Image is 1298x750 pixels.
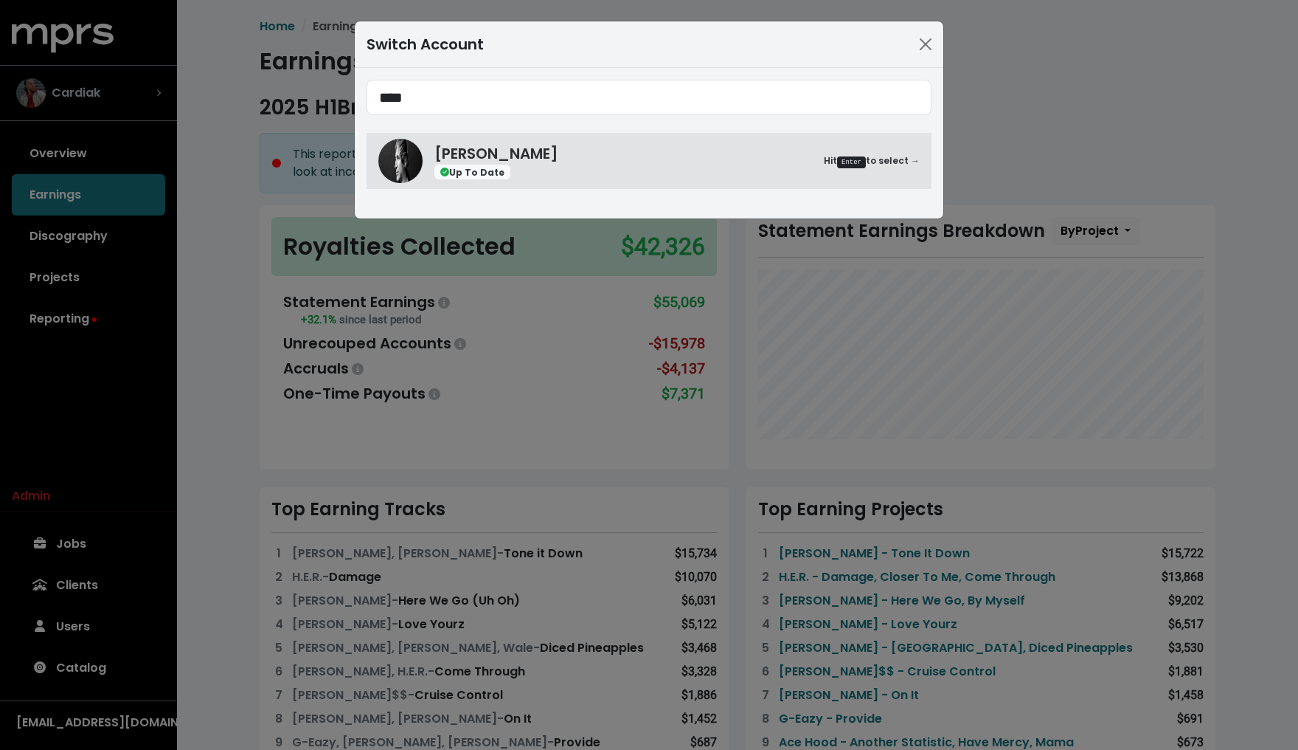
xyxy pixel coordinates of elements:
[378,139,423,183] img: Paul Harris
[367,33,484,55] div: Switch Account
[914,32,937,56] button: Close
[367,80,931,115] input: Search accounts
[367,133,931,189] a: Paul Harris[PERSON_NAME]Up To DateHitEnterto select →
[824,154,920,168] small: Hit to select →
[434,143,558,164] span: [PERSON_NAME]
[434,165,510,180] span: Up To Date
[837,156,866,168] kbd: Enter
